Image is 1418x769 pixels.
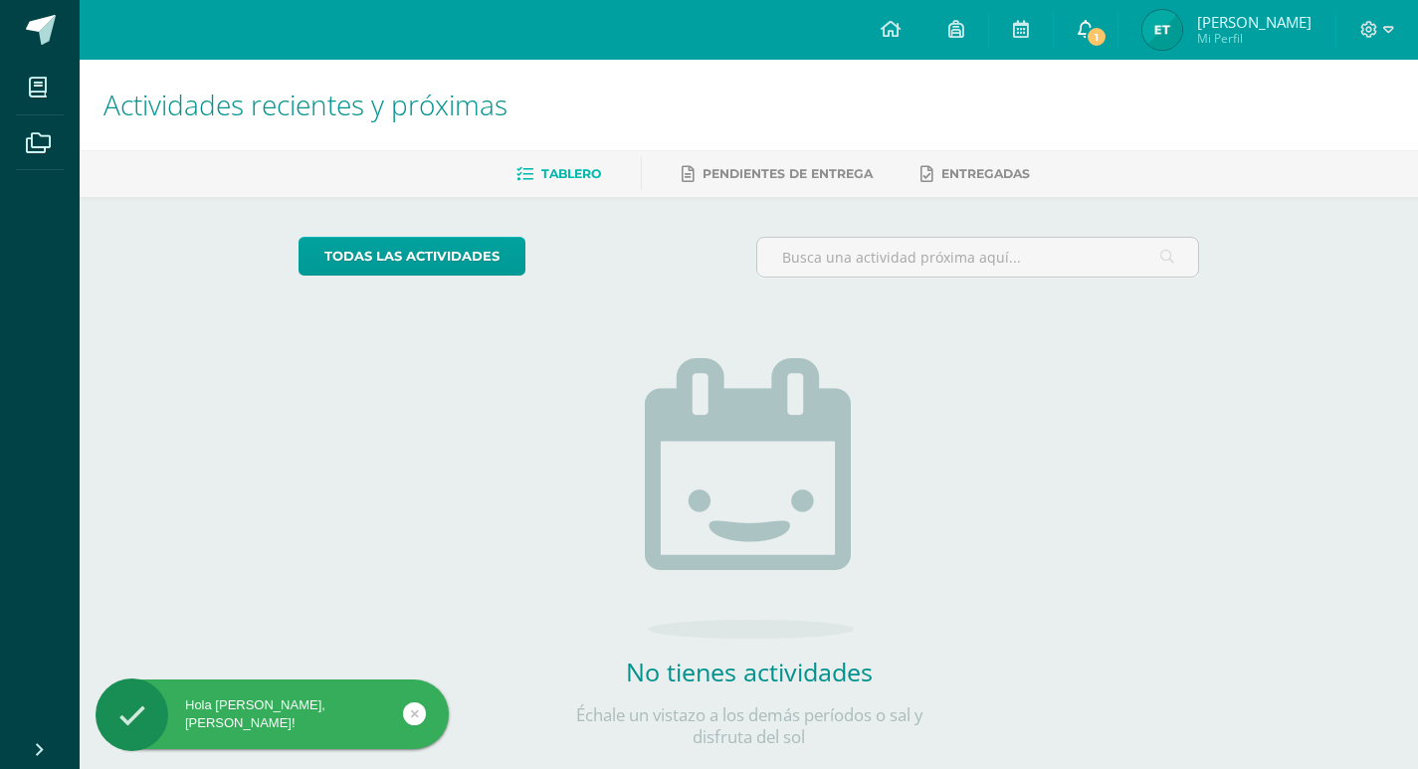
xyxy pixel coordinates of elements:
span: Mi Perfil [1197,30,1312,47]
a: Entregadas [920,158,1030,190]
input: Busca una actividad próxima aquí... [757,238,1198,277]
a: Pendientes de entrega [682,158,873,190]
span: Actividades recientes y próximas [103,86,507,123]
h2: No tienes actividades [550,655,948,688]
a: Tablero [516,158,601,190]
a: todas las Actividades [299,237,525,276]
img: no_activities.png [645,358,854,639]
div: Hola [PERSON_NAME], [PERSON_NAME]! [96,696,449,732]
span: 1 [1086,26,1108,48]
span: Entregadas [941,166,1030,181]
span: Pendientes de entrega [703,166,873,181]
p: Échale un vistazo a los demás períodos o sal y disfruta del sol [550,704,948,748]
span: Tablero [541,166,601,181]
span: [PERSON_NAME] [1197,12,1312,32]
img: e19c127dc81e434fb404d2f0b4afdedd.png [1142,10,1182,50]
